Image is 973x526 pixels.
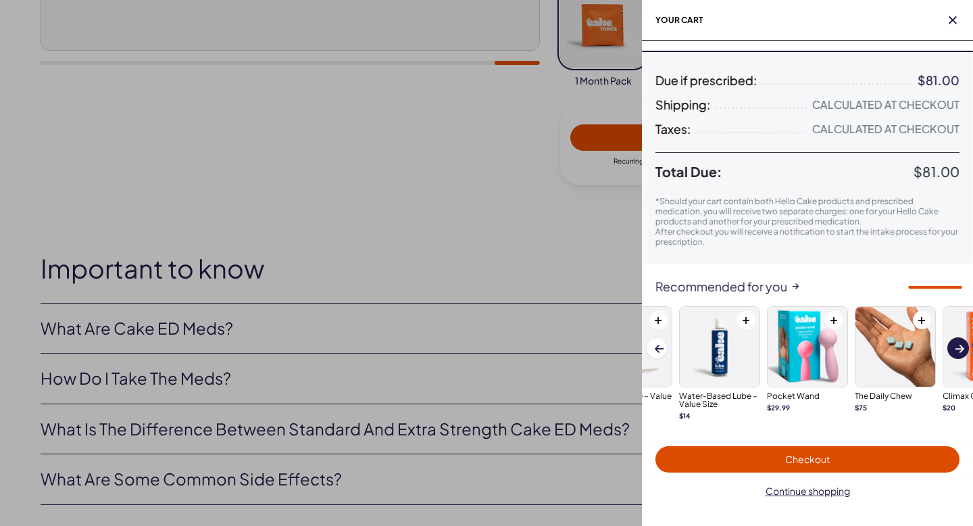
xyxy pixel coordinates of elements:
[918,74,959,87] div: $81.00
[655,446,959,473] button: Checkout
[855,392,936,400] h3: The Daily Chew
[855,307,935,387] img: The Daily Chew
[655,164,914,180] span: Total Due:
[655,74,757,87] span: Due if prescribed:
[642,280,973,293] div: Recommended for you
[914,163,959,180] span: $81.00
[767,306,848,412] a: pocket wandpocket wand$29.99
[655,226,958,247] span: After checkout you will receive a notification to start the intake process for your prescription.
[655,122,691,136] span: Taxes:
[812,98,959,112] div: Calculated at Checkout
[679,392,760,408] h3: Water-Based Lube – Value Size
[767,392,848,400] h3: pocket wand
[812,122,959,136] div: Calculated at Checkout
[679,412,691,420] strong: $ 14
[766,485,850,497] span: Continue shopping
[943,404,955,412] strong: $ 20
[855,306,936,412] a: The Daily ChewThe Daily Chew$75
[680,307,759,387] img: Water-Based Lube – Value Size
[785,453,830,465] span: Checkout
[767,404,790,412] strong: $ 29.99
[768,307,847,387] img: pocket wand
[855,404,867,412] strong: $ 75
[655,196,959,226] p: *Should your cart contain both Hello Cake products and prescribed medication, you will receive tw...
[655,98,711,112] span: Shipping:
[655,478,959,504] button: Continue shopping
[679,306,760,421] a: Water-Based Lube – Value SizeWater-Based Lube – Value Size$14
